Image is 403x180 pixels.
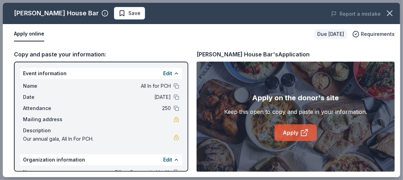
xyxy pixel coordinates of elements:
[114,7,145,19] button: Save
[23,82,70,90] span: Name
[314,29,347,39] div: Due [DATE]
[128,9,140,17] span: Save
[14,27,44,41] button: Apply online
[23,126,179,135] div: Description
[20,154,182,165] div: Organization information
[275,124,317,141] a: Apply
[163,69,172,78] button: Edit
[163,156,172,164] button: Edit
[252,92,339,103] div: Apply on the donor's site
[23,104,70,112] span: Attendance
[352,30,395,38] button: Requirements
[23,93,70,101] span: Date
[14,50,188,59] div: Copy and paste your information:
[361,30,395,38] span: Requirements
[23,135,174,143] span: Our annual gala, All In For PCH.
[20,68,182,79] div: Event information
[23,168,70,177] span: Name
[14,8,99,19] div: [PERSON_NAME] House Bar
[224,108,367,116] div: Keep this open to copy and paste in your information.
[23,115,70,124] span: Mailing address
[70,82,171,90] span: All In for PCH
[70,104,171,112] span: 250
[70,93,171,101] span: [DATE]
[331,10,381,18] button: Report a mistake
[197,50,310,59] div: [PERSON_NAME] House Bar's Application
[70,168,171,177] span: Pillars Community Health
